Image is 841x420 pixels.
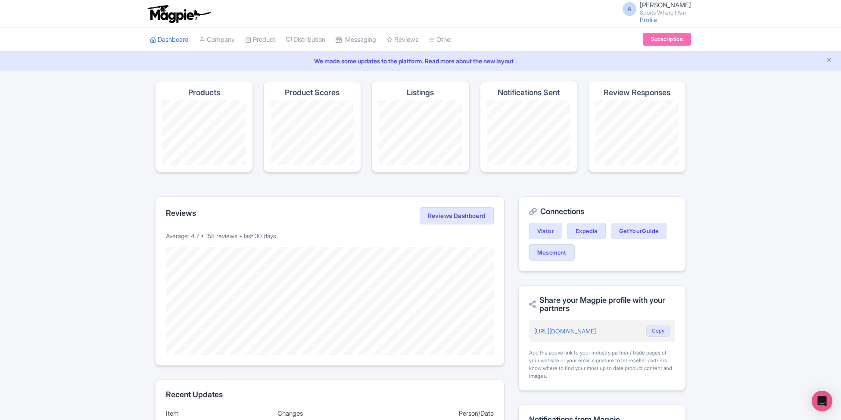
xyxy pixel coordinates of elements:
small: Sports Where I Am [640,10,691,16]
a: Product [245,28,275,52]
a: Messaging [336,28,376,52]
h4: Notifications Sent [498,88,560,97]
h2: Share your Magpie profile with your partners [529,296,675,313]
h4: Product Scores [285,88,340,97]
a: Company [199,28,235,52]
a: Reviews [386,28,418,52]
h2: Recent Updates [166,390,494,399]
h2: Connections [529,207,675,216]
a: Other [429,28,452,52]
span: [PERSON_NAME] [640,1,691,9]
div: Open Intercom Messenger [812,391,832,411]
a: Distribution [286,28,325,52]
span: A [623,2,636,16]
a: Expedia [567,223,606,239]
a: Reviews Dashboard [420,207,494,224]
button: Copy [646,325,670,337]
h2: Reviews [166,209,196,218]
div: Item [166,409,271,419]
a: Subscription [643,33,691,46]
a: [URL][DOMAIN_NAME] [534,327,596,335]
div: Person/Date [389,409,494,419]
div: Changes [277,409,382,419]
h4: Products [188,88,220,97]
h4: Listings [407,88,434,97]
a: Musement [529,244,575,261]
div: Add the above link to your industry partner / trade pages of your website or your email signature... [529,349,675,380]
a: Profile [640,16,657,23]
button: Close announcement [826,56,832,65]
p: Average: 4.7 • 158 reviews • last 30 days [166,231,494,240]
a: GetYourGuide [611,223,667,239]
a: Viator [529,223,562,239]
img: logo-ab69f6fb50320c5b225c76a69d11143b.png [146,4,212,23]
a: We made some updates to the platform. Read more about the new layout [5,56,836,65]
h4: Review Responses [604,88,670,97]
a: Dashboard [150,28,189,52]
a: A [PERSON_NAME] Sports Where I Am [617,2,691,16]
